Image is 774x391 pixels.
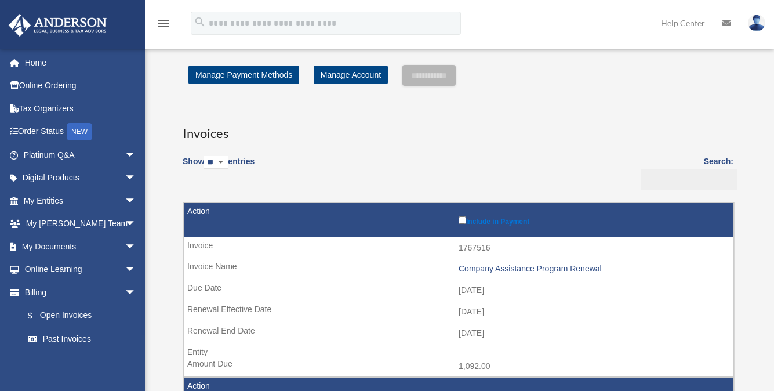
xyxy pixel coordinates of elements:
[16,350,148,374] a: Manage Payments
[459,216,466,224] input: Include in Payment
[204,156,228,169] select: Showentries
[314,66,388,84] a: Manage Account
[188,66,299,84] a: Manage Payment Methods
[184,356,733,378] td: 1,092.00
[157,16,170,30] i: menu
[5,14,110,37] img: Anderson Advisors Platinum Portal
[8,212,154,236] a: My [PERSON_NAME] Teamarrow_drop_down
[8,51,154,74] a: Home
[184,280,733,302] td: [DATE]
[184,323,733,345] td: [DATE]
[8,120,154,144] a: Order StatusNEW
[16,327,148,350] a: Past Invoices
[67,123,92,140] div: NEW
[184,237,733,259] td: 1767516
[641,169,737,191] input: Search:
[8,189,154,212] a: My Entitiesarrow_drop_down
[183,154,255,181] label: Show entries
[183,114,733,143] h3: Invoices
[125,212,148,236] span: arrow_drop_down
[8,74,154,97] a: Online Ordering
[8,235,154,258] a: My Documentsarrow_drop_down
[748,15,765,31] img: User Pic
[125,235,148,259] span: arrow_drop_down
[8,258,154,281] a: Online Learningarrow_drop_down
[637,154,733,190] label: Search:
[194,16,206,28] i: search
[8,143,154,166] a: Platinum Q&Aarrow_drop_down
[125,143,148,167] span: arrow_drop_down
[34,309,40,323] span: $
[8,166,154,190] a: Digital Productsarrow_drop_down
[125,281,148,305] span: arrow_drop_down
[125,189,148,213] span: arrow_drop_down
[125,258,148,282] span: arrow_drop_down
[459,264,728,274] div: Company Assistance Program Renewal
[157,20,170,30] a: menu
[16,304,142,328] a: $Open Invoices
[184,301,733,323] td: [DATE]
[459,214,728,226] label: Include in Payment
[8,281,148,304] a: Billingarrow_drop_down
[8,97,154,120] a: Tax Organizers
[125,166,148,190] span: arrow_drop_down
